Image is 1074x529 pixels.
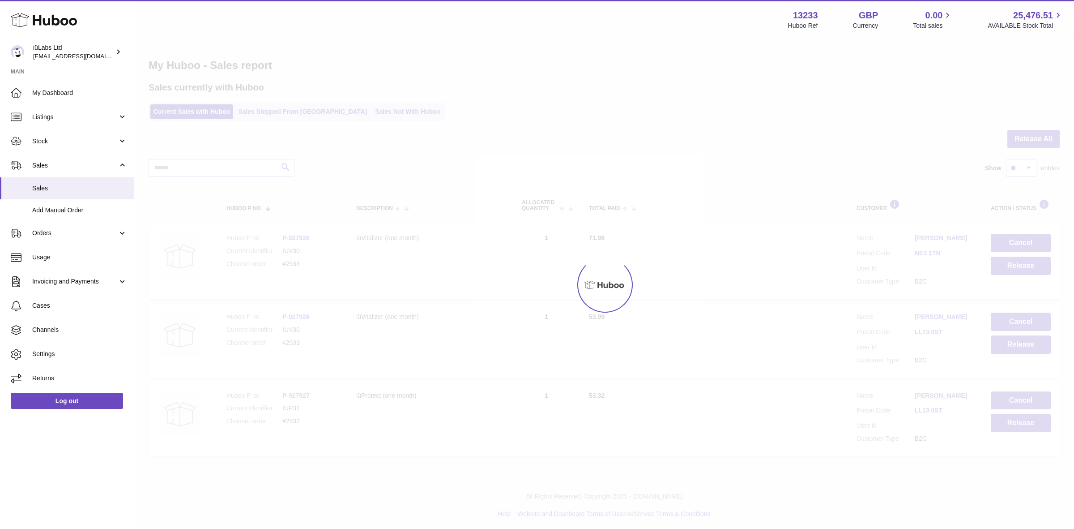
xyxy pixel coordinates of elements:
[859,9,878,22] strong: GBP
[11,45,24,59] img: info@iulabs.co
[32,277,118,286] span: Invoicing and Payments
[32,350,127,358] span: Settings
[32,184,127,193] span: Sales
[32,89,127,97] span: My Dashboard
[913,22,953,30] span: Total sales
[793,9,818,22] strong: 13233
[33,43,114,60] div: iüLabs Ltd
[925,9,943,22] span: 0.00
[32,374,127,383] span: Returns
[988,9,1063,30] a: 25,476.51 AVAILABLE Stock Total
[853,22,878,30] div: Currency
[32,301,127,310] span: Cases
[32,206,127,215] span: Add Manual Order
[32,137,118,146] span: Stock
[913,9,953,30] a: 0.00 Total sales
[11,393,123,409] a: Log out
[988,22,1063,30] span: AVAILABLE Stock Total
[32,229,118,237] span: Orders
[1013,9,1053,22] span: 25,476.51
[33,52,132,60] span: [EMAIL_ADDRESS][DOMAIN_NAME]
[32,253,127,262] span: Usage
[32,326,127,334] span: Channels
[788,22,818,30] div: Huboo Ref
[32,113,118,121] span: Listings
[32,161,118,170] span: Sales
